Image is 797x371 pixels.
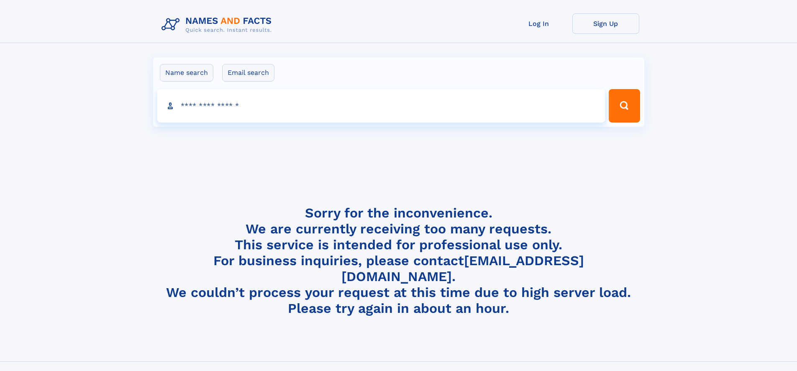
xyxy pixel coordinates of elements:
[572,13,639,34] a: Sign Up
[158,13,279,36] img: Logo Names and Facts
[160,64,213,82] label: Name search
[158,205,639,317] h4: Sorry for the inconvenience. We are currently receiving too many requests. This service is intend...
[609,89,640,123] button: Search Button
[157,89,605,123] input: search input
[341,253,584,284] a: [EMAIL_ADDRESS][DOMAIN_NAME]
[505,13,572,34] a: Log In
[222,64,274,82] label: Email search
